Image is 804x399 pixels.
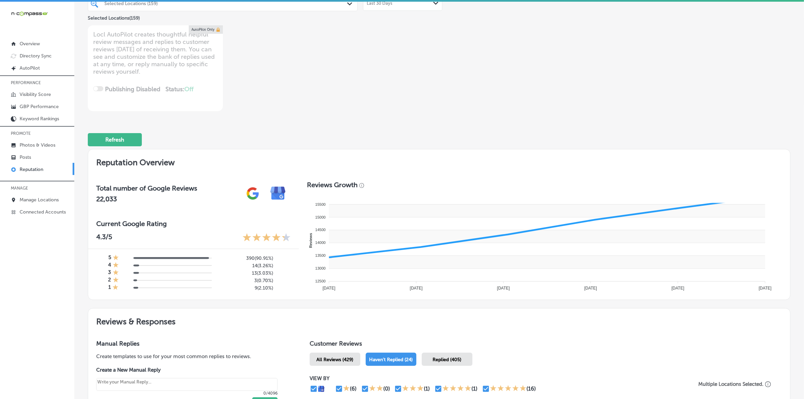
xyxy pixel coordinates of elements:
tspan: [DATE] [497,286,510,291]
h5: 13 ( 3.03% ) [217,270,273,276]
h3: Reviews Growth [307,181,358,189]
tspan: [DATE] [584,286,597,291]
div: 1 Star [112,284,119,292]
p: Directory Sync [20,53,52,59]
label: Create a New Manual Reply [96,367,278,373]
tspan: [DATE] [671,286,684,291]
div: 2 Stars [369,385,383,393]
h4: 2 [108,277,111,284]
div: Selected Locations (159) [104,1,348,6]
h2: Reviews & Responses [88,308,790,332]
div: 1 Star [113,262,119,269]
span: Replied (405) [433,357,461,363]
textarea: Create your Quick Reply [96,378,278,391]
h5: 14 ( 3.26% ) [217,263,273,269]
h4: 1 [108,284,111,292]
p: 0/4096 [96,391,278,396]
img: e7ababfa220611ac49bdb491a11684a6.png [265,181,291,206]
div: (16) [526,385,536,392]
p: Create templates to use for your most common replies to reviews. [96,353,288,360]
p: Manage Locations [20,197,59,203]
h3: Total number of Google Reviews [96,184,197,192]
p: VIEW BY [310,375,688,381]
p: Photos & Videos [20,142,55,148]
h3: Manual Replies [96,340,288,347]
p: 4.3 /5 [96,233,112,243]
tspan: [DATE] [410,286,422,291]
h4: 3 [108,269,111,277]
div: 4.3 Stars [242,233,291,243]
p: Keyword Rankings [20,116,59,122]
tspan: 13500 [315,254,326,258]
p: Visibility Score [20,92,51,97]
div: 3 Stars [402,385,424,393]
h2: 22,033 [96,195,197,203]
p: Multiple Locations Selected. [698,381,763,387]
p: AutoPilot [20,65,40,71]
button: Refresh [88,133,142,146]
div: 1 Star [113,269,119,277]
div: (1) [424,385,430,392]
tspan: [DATE] [322,286,335,291]
div: 1 Star [113,277,119,284]
span: All Reviews (429) [316,357,353,363]
tspan: 15000 [315,215,326,219]
text: Reviews [308,233,312,248]
tspan: 13000 [315,266,326,270]
div: 5 Stars [490,385,526,393]
h4: 4 [108,262,111,269]
div: (1) [471,385,477,392]
span: Last 30 Days [367,1,392,6]
div: 4 Stars [442,385,471,393]
img: 660ab0bf-5cc7-4cb8-ba1c-48b5ae0f18e60NCTV_CLogo_TV_Black_-500x88.png [11,10,48,17]
div: (6) [350,385,357,392]
tspan: 14000 [315,241,326,245]
h5: 3 ( 0.70% ) [217,278,273,283]
h1: Customer Reviews [310,340,782,350]
p: Posts [20,154,31,160]
h5: 9 ( 2.10% ) [217,285,273,291]
tspan: 15500 [315,202,326,206]
span: Haven't Replied (24) [369,357,413,363]
p: Overview [20,41,40,47]
tspan: [DATE] [759,286,772,291]
img: gPZS+5FD6qPJAAAAABJRU5ErkJggg== [240,181,265,206]
p: GBP Performance [20,104,59,109]
tspan: 12500 [315,279,326,283]
h5: 390 ( 90.91% ) [217,255,273,261]
p: Connected Accounts [20,209,66,215]
div: 1 Star [113,254,119,262]
p: Reputation [20,167,43,172]
p: Selected Locations ( 159 ) [88,13,140,21]
h4: 5 [108,254,111,262]
div: (0) [383,385,390,392]
div: 1 Star [343,385,350,393]
h2: Reputation Overview [88,149,790,173]
tspan: 14500 [315,228,326,232]
h3: Current Google Rating [96,220,291,228]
